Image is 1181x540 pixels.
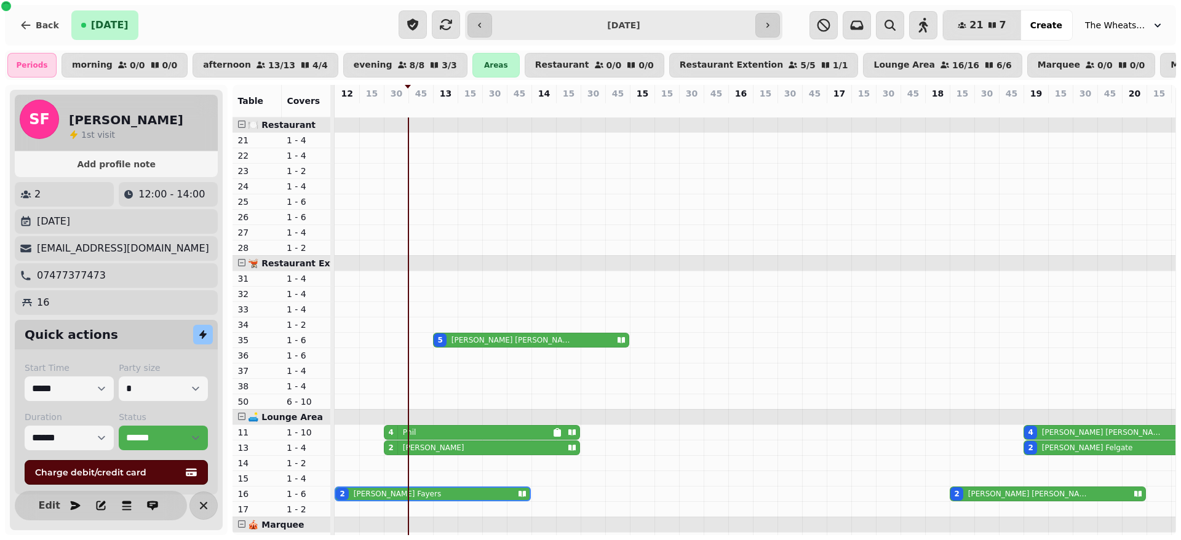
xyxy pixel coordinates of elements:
p: Restaurant Extention [680,60,783,70]
p: 0 [588,102,598,114]
p: 45 [415,87,427,100]
p: 30 [981,87,993,100]
p: 26 [237,211,277,223]
p: 13 [237,442,277,454]
p: 33 [237,303,277,316]
p: 07477377473 [37,268,106,283]
p: 30 [883,87,894,100]
p: 8 / 8 [410,61,425,69]
p: 0 / 0 [1130,61,1145,69]
button: morning0/00/0 [62,53,188,77]
p: 17 [237,503,277,515]
p: morning [72,60,113,70]
button: Edit [37,493,62,518]
p: 0 [514,102,524,114]
span: [DATE] [91,20,129,30]
p: 0 [760,102,770,114]
label: Status [119,411,208,423]
span: Back [36,21,59,30]
p: [PERSON_NAME] Fayers [354,489,441,499]
p: 15 [464,87,476,100]
p: 23 [237,165,277,177]
p: 6 [1031,102,1041,114]
p: 5 [440,102,450,114]
p: 16 [735,87,747,100]
p: 1 / 1 [833,61,848,69]
p: 0 / 0 [162,61,178,69]
p: 20 [1129,87,1140,100]
span: st [87,130,97,140]
p: [PERSON_NAME] [403,443,464,453]
span: SF [29,112,50,127]
p: 1 - 6 [287,349,326,362]
div: 2 [388,443,393,453]
p: 31 [237,272,277,285]
p: [PERSON_NAME] [PERSON_NAME] [451,335,571,345]
p: 15 [637,87,648,100]
div: 2 [340,489,344,499]
p: 35 [237,334,277,346]
h2: Quick actions [25,326,118,343]
p: 30 [784,87,796,100]
span: 21 [969,20,983,30]
p: 0 [613,102,622,114]
p: [PERSON_NAME] Felgate [1042,443,1133,453]
p: 1 - 4 [287,226,326,239]
p: 45 [1104,87,1116,100]
p: Phil [403,427,416,437]
p: 6 [391,102,401,114]
p: 12:00 - 14:00 [138,187,205,202]
div: 5 [437,335,442,345]
p: 0 [982,102,992,114]
span: Add profile note [30,160,203,169]
p: 2 [34,187,41,202]
label: Start Time [25,362,114,374]
p: 28 [237,242,277,254]
p: 1 - 4 [287,180,326,193]
p: evening [354,60,392,70]
button: evening8/83/3 [343,53,467,77]
p: 13 / 13 [268,61,295,69]
p: 17 [833,87,845,100]
p: 45 [809,87,821,100]
p: 0 [1080,102,1090,114]
p: 0 / 0 [1097,61,1113,69]
p: 1 - 4 [287,149,326,162]
p: Restaurant [535,60,589,70]
span: The Wheatsheaf [1085,19,1147,31]
p: 45 [514,87,525,100]
p: 1 - 10 [287,426,326,439]
h2: [PERSON_NAME] [69,111,183,129]
label: Duration [25,411,114,423]
p: 1 - 4 [287,380,326,392]
p: 15 [563,87,575,100]
p: 1 - 2 [287,503,326,515]
p: 50 [237,395,277,408]
p: 2 [957,102,967,114]
p: 18 [932,87,944,100]
p: 0 [539,102,549,114]
p: 0 [637,102,647,114]
p: 30 [587,87,599,100]
p: 15 [1153,87,1165,100]
p: 15 [366,87,378,100]
p: 14 [538,87,550,100]
p: 2 [342,102,352,114]
p: [EMAIL_ADDRESS][DOMAIN_NAME] [37,241,209,256]
p: 19 [1030,87,1042,100]
button: afternoon13/134/4 [193,53,338,77]
p: 6 / 6 [996,61,1012,69]
button: Back [10,10,69,40]
p: 1 - 4 [287,134,326,146]
p: 0 [809,102,819,114]
div: 2 [954,489,959,499]
p: 0 [367,102,376,114]
p: 32 [237,288,277,300]
p: 1 - 6 [287,334,326,346]
p: afternoon [203,60,251,70]
p: [PERSON_NAME] [PERSON_NAME] [1042,427,1161,437]
p: Lounge Area [873,60,935,70]
button: Charge debit/credit card [25,460,208,485]
p: 36 [237,349,277,362]
p: 0 / 0 [638,61,654,69]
